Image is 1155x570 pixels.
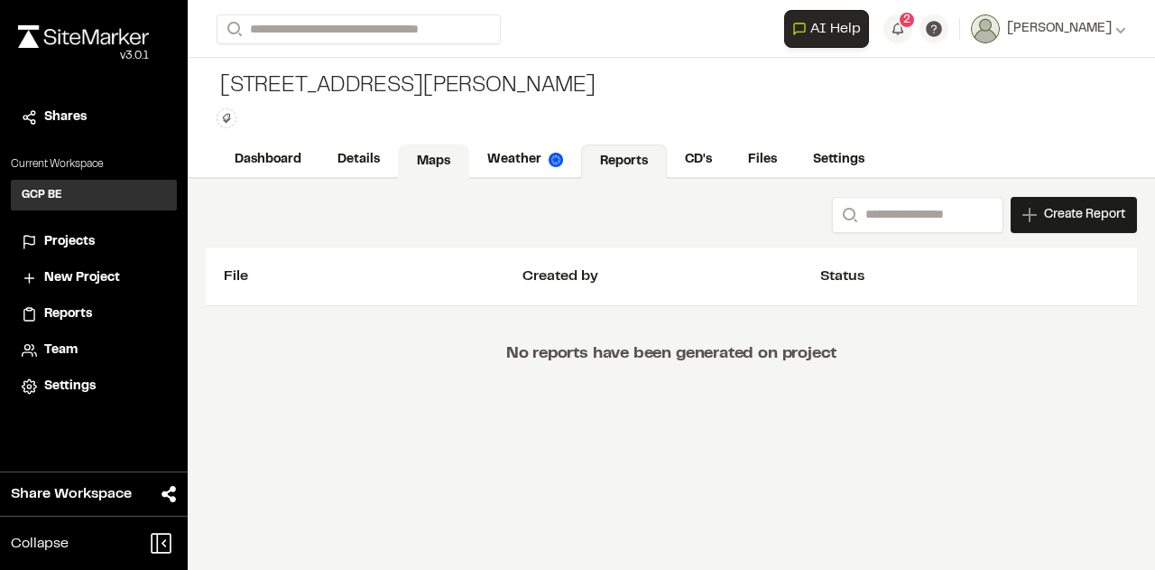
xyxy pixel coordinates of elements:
[217,143,319,177] a: Dashboard
[11,483,132,505] span: Share Workspace
[44,232,95,252] span: Projects
[883,14,912,43] button: 2
[44,341,78,360] span: Team
[795,143,882,177] a: Settings
[22,304,166,324] a: Reports
[730,143,795,177] a: Files
[11,533,69,555] span: Collapse
[398,145,469,179] a: Maps
[549,153,563,167] img: precipai.png
[22,341,166,360] a: Team
[44,268,120,288] span: New Project
[44,304,92,324] span: Reports
[217,108,236,128] button: Edit Tags
[971,14,1126,43] button: [PERSON_NAME]
[11,156,177,173] p: Current Workspace
[903,12,910,28] span: 2
[217,72,596,101] div: [STREET_ADDRESS][PERSON_NAME]
[44,107,87,127] span: Shares
[22,377,166,397] a: Settings
[784,10,876,48] div: Open AI Assistant
[22,107,166,127] a: Shares
[44,377,96,397] span: Settings
[832,197,864,233] button: Search
[22,268,166,288] a: New Project
[820,266,1119,287] div: Status
[18,25,149,48] img: rebrand.png
[217,14,249,44] button: Search
[667,143,730,177] a: CD's
[224,266,522,287] div: File
[506,306,837,403] p: No reports have been generated on project
[22,232,166,252] a: Projects
[810,18,861,40] span: AI Help
[784,10,869,48] button: Open AI Assistant
[319,143,398,177] a: Details
[18,48,149,64] div: Oh geez...please don't...
[971,14,1000,43] img: User
[1044,205,1125,225] span: Create Report
[22,187,62,203] h3: GCP BE
[469,143,581,177] a: Weather
[1007,19,1112,39] span: [PERSON_NAME]
[522,266,821,287] div: Created by
[581,145,667,179] a: Reports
